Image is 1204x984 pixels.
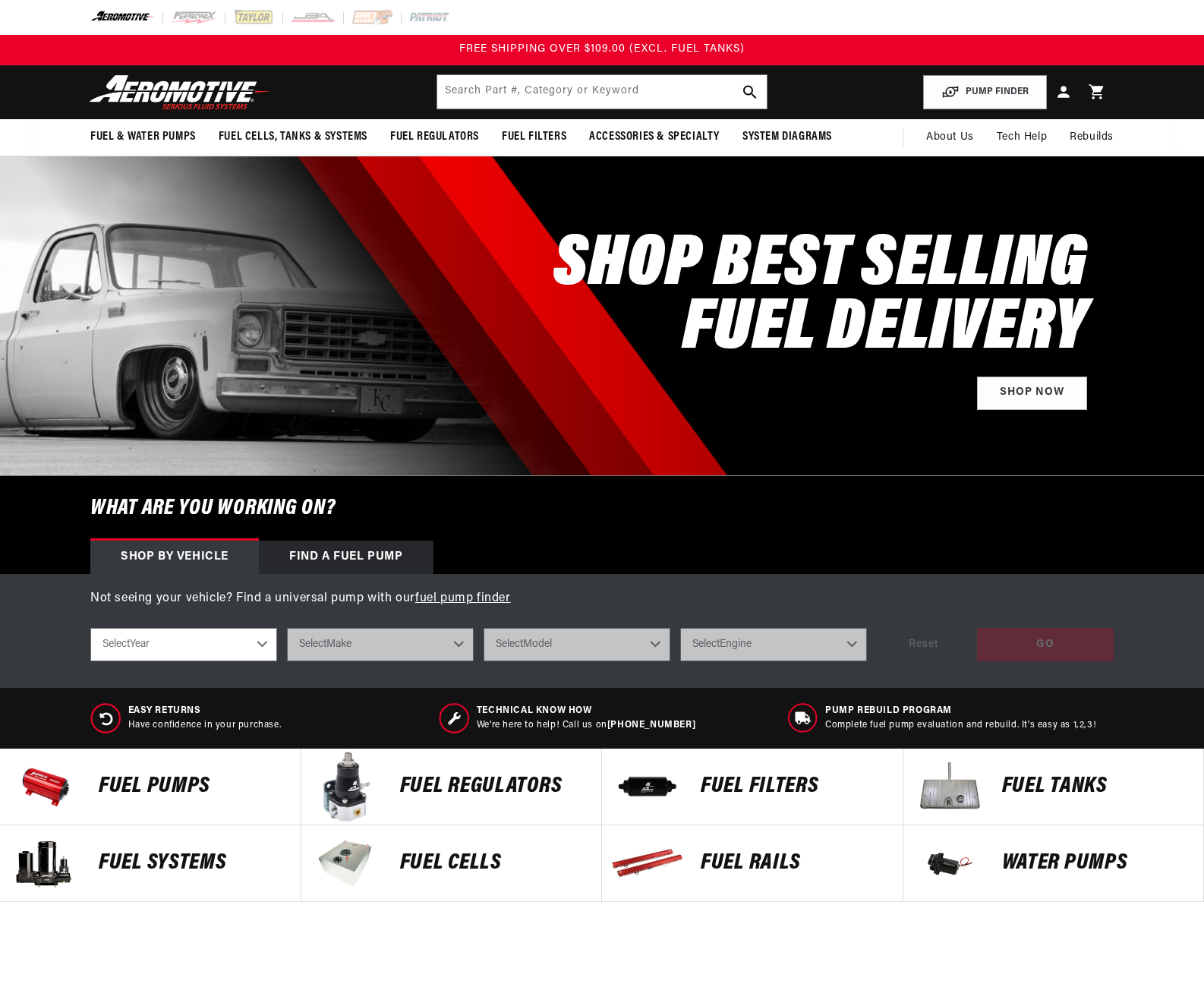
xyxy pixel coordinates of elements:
[484,628,670,661] select: Model
[610,825,686,901] img: FUEL Rails
[85,74,275,110] img: Aeromotive
[437,75,767,109] input: Search by Part Number, Category or Keyword
[52,476,1152,541] h6: What are you working on?
[742,129,832,145] span: System Diagrams
[390,129,479,145] span: Fuel Regulators
[477,705,695,717] span: Technical Know How
[701,775,887,798] p: FUEL FILTERS
[415,592,511,604] a: fuel pump finder
[997,129,1047,146] span: Tech Help
[459,43,745,55] span: FREE SHIPPING OVER $109.00 (EXCL. FUEL TANKS)
[911,749,987,825] img: Fuel Tanks
[259,541,433,574] div: Find a Fuel Pump
[553,234,1087,361] h2: SHOP BEST SELLING FUEL DELIVERY
[825,705,1096,717] span: Pump Rebuild program
[911,825,987,901] img: Water Pumps
[680,628,867,661] select: Engine
[926,131,974,143] span: About Us
[79,119,207,155] summary: Fuel & Water Pumps
[90,628,277,661] select: Year
[602,749,903,825] a: FUEL FILTERS FUEL FILTERS
[90,541,259,574] div: Shop by vehicle
[610,749,686,825] img: FUEL FILTERS
[578,119,731,155] summary: Accessories & Specialty
[490,119,578,155] summary: Fuel Filters
[977,377,1087,411] a: Shop Now
[589,129,720,145] span: Accessories & Specialty
[99,852,285,875] p: Fuel Systems
[607,721,695,730] a: [PHONE_NUMBER]
[128,705,282,717] span: Easy Returns
[219,129,367,145] span: Fuel Cells, Tanks & Systems
[1002,775,1189,798] p: Fuel Tanks
[301,749,603,825] a: FUEL REGULATORS FUEL REGULATORS
[99,775,285,798] p: Fuel Pumps
[733,75,767,109] button: search button
[301,825,603,902] a: FUEL Cells FUEL Cells
[8,749,84,825] img: Fuel Pumps
[309,749,385,825] img: FUEL REGULATORS
[477,719,695,732] p: We’re here to help! Call us on
[701,852,887,875] p: FUEL Rails
[128,719,282,732] p: Have confidence in your purchase.
[731,119,843,155] summary: System Diagrams
[1058,119,1125,156] summary: Rebuilds
[309,825,385,901] img: FUEL Cells
[287,628,474,661] select: Make
[1002,852,1189,875] p: Water Pumps
[985,119,1058,156] summary: Tech Help
[90,129,196,145] span: Fuel & Water Pumps
[379,119,490,155] summary: Fuel Regulators
[825,719,1096,732] p: Complete fuel pump evaluation and rebuild. It's easy as 1,2,3!
[602,825,903,902] a: FUEL Rails FUEL Rails
[207,119,379,155] summary: Fuel Cells, Tanks & Systems
[400,775,587,798] p: FUEL REGULATORS
[90,589,1114,609] p: Not seeing your vehicle? Find a universal pump with our
[502,129,566,145] span: Fuel Filters
[1070,129,1114,146] span: Rebuilds
[8,825,84,901] img: Fuel Systems
[915,119,985,156] a: About Us
[400,852,587,875] p: FUEL Cells
[923,75,1047,109] button: PUMP FINDER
